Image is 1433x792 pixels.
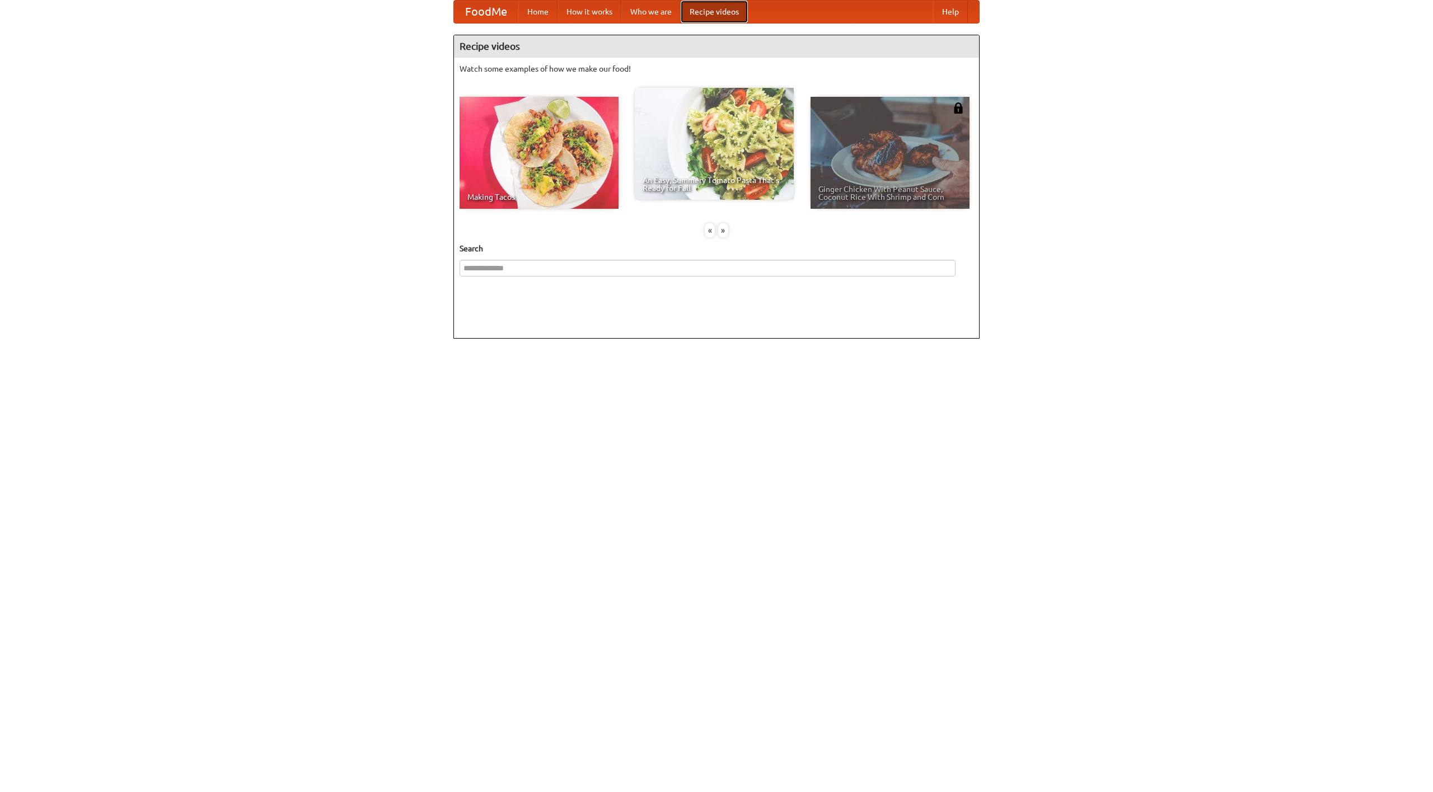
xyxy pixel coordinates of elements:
span: An Easy, Summery Tomato Pasta That's Ready for Fall [643,176,786,192]
img: 483408.png [953,102,964,114]
a: Recipe videos [681,1,748,23]
a: An Easy, Summery Tomato Pasta That's Ready for Fall [635,88,794,200]
h4: Recipe videos [454,35,979,58]
a: Making Tacos [460,97,619,209]
a: How it works [558,1,621,23]
div: « [705,223,715,237]
span: Making Tacos [467,193,611,201]
div: » [718,223,728,237]
a: Home [518,1,558,23]
a: FoodMe [454,1,518,23]
h5: Search [460,243,973,254]
p: Watch some examples of how we make our food! [460,63,973,74]
a: Help [933,1,968,23]
a: Who we are [621,1,681,23]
